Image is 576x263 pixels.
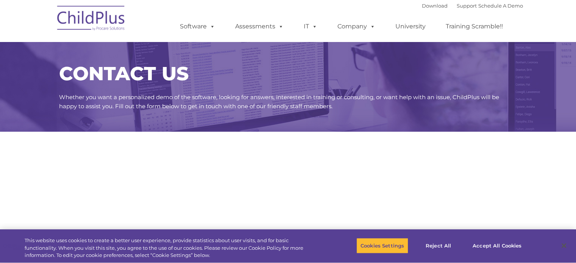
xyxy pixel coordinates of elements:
a: Assessments [228,19,291,34]
font: | [422,3,523,9]
img: ChildPlus by Procare Solutions [53,0,129,38]
button: Reject All [415,238,462,254]
a: Software [172,19,223,34]
span: Whether you want a personalized demo of the software, looking for answers, interested in training... [59,93,499,110]
span: CONTACT US [59,62,189,85]
button: Accept All Cookies [468,238,526,254]
a: IT [296,19,325,34]
button: Close [556,237,572,254]
a: Download [422,3,448,9]
div: This website uses cookies to create a better user experience, provide statistics about user visit... [25,237,317,259]
a: Support [457,3,477,9]
a: Training Scramble!! [438,19,510,34]
a: Company [330,19,383,34]
a: Schedule A Demo [478,3,523,9]
a: University [388,19,433,34]
button: Cookies Settings [356,238,408,254]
